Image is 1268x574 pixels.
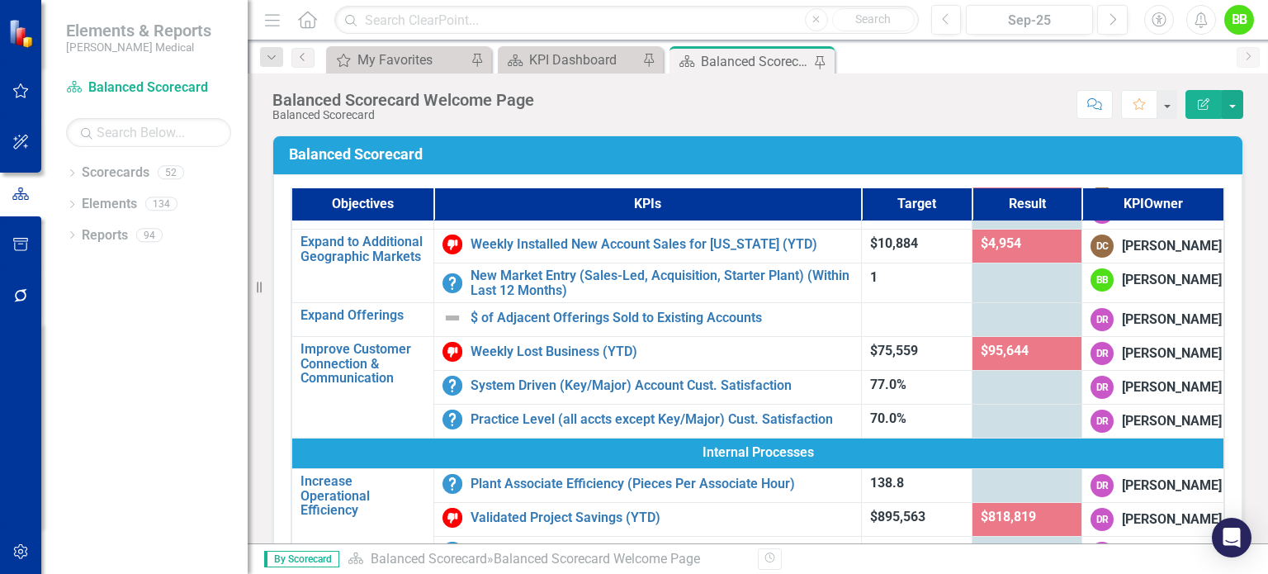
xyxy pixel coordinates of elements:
div: [PERSON_NAME] [1122,271,1222,290]
td: Double-Click to Edit Right Click for Context Menu [433,371,861,405]
div: [PERSON_NAME] [1122,237,1222,256]
span: $818,819 [981,509,1036,524]
a: System Driven (Key/Major) Account Cust. Satisfaction [471,378,853,393]
div: [PERSON_NAME] [1122,344,1222,363]
div: DR [1091,542,1114,565]
td: Double-Click to Edit Right Click for Context Menu [291,469,433,571]
span: Elements & Reports [66,21,211,40]
td: Double-Click to Edit Right Click for Context Menu [433,230,861,263]
div: Balanced Scorecard Welcome Page [701,51,810,72]
div: [PERSON_NAME] [1122,378,1222,397]
div: Balanced Scorecard [272,109,534,121]
td: Double-Click to Edit Right Click for Context Menu [291,303,433,337]
img: No Information [442,376,462,396]
td: Double-Click to Edit Right Click for Context Menu [433,469,861,503]
td: Double-Click to Edit Right Click for Context Menu [433,303,861,337]
a: Balanced Scorecard [66,78,231,97]
div: Balanced Scorecard Welcome Page [494,551,700,567]
div: DR [1091,376,1114,399]
div: My Favorites [357,50,466,70]
button: BB [1224,5,1254,35]
td: Double-Click to Edit [1082,230,1224,263]
span: $75,559 [870,343,918,358]
td: Double-Click to Edit [1082,503,1224,537]
img: Below Target [442,235,462,254]
div: Sep-25 [972,11,1087,31]
a: Plant Associate Efficiency (Pieces Per Associate Hour) [471,477,853,491]
div: [PERSON_NAME] [1122,510,1222,529]
td: Double-Click to Edit [1082,337,1224,371]
span: By Scorecard [264,551,339,567]
div: [PERSON_NAME] [1122,412,1222,431]
div: DR [1091,410,1114,433]
a: Practice Level (all accts except Key/Major) Cust. Satisfaction [471,412,853,427]
td: Double-Click to Edit Right Click for Context Menu [291,337,433,439]
div: 52 [158,166,184,180]
img: ClearPoint Strategy [7,18,38,49]
img: No Information [442,273,462,293]
div: [PERSON_NAME] [1122,311,1222,330]
a: Expand Offerings [300,308,425,323]
div: DR [1091,474,1114,497]
td: Double-Click to Edit [1082,405,1224,439]
a: My Favorites [330,50,466,70]
td: Double-Click to Edit Right Click for Context Menu [433,537,861,571]
td: Double-Click to Edit [1082,469,1224,503]
a: Increase Operational Efficiency [300,474,425,518]
img: Not Defined [442,308,462,328]
td: Double-Click to Edit [1082,263,1224,303]
div: DR [1091,342,1114,365]
a: Validated Project Savings (YTD) [471,510,853,525]
span: Search [855,12,891,26]
td: Double-Click to Edit [1082,371,1224,405]
img: Below Target [442,508,462,528]
span: $10,884 [870,235,918,251]
div: 94 [136,228,163,242]
a: Balanced Scorecard [371,551,487,567]
img: Below Target [442,342,462,362]
span: $4,954 [981,235,1021,251]
a: Reports [82,226,128,245]
a: Expand to Additional Geographic Markets [300,235,425,263]
span: $895,563 [870,509,925,524]
span: $95,644 [981,343,1029,358]
span: 77.0% [870,377,906,392]
img: No Information [442,474,462,494]
td: Double-Click to Edit Right Click for Context Menu [433,337,861,371]
td: Double-Click to Edit [1082,303,1224,337]
span: Internal Processes [300,444,1215,463]
a: Scorecards [82,164,149,183]
a: Weekly Installed New Account Sales for [US_STATE] (YTD) [471,237,853,252]
div: Open Intercom Messenger [1212,518,1251,557]
td: Double-Click to Edit Right Click for Context Menu [433,263,861,303]
span: 3.5 [870,543,889,558]
a: $ of Adjacent Offerings Sold to Existing Accounts [471,311,853,325]
span: 138.8 [870,475,904,491]
small: [PERSON_NAME] Medical [66,40,211,54]
button: Search [832,8,915,31]
td: Double-Click to Edit Right Click for Context Menu [433,405,861,439]
div: KPI Dashboard [529,50,638,70]
td: Double-Click to Edit Right Click for Context Menu [291,230,433,303]
div: DC [1091,235,1114,258]
a: Improve Customer Connection & Communication [300,342,425,386]
a: Weekly Lost Business (YTD) [471,344,853,359]
div: » [348,550,745,569]
td: Double-Click to Edit [1082,537,1224,571]
div: DR [1091,308,1114,331]
img: No Information [442,410,462,429]
div: [PERSON_NAME] [1122,477,1222,496]
td: Double-Click to Edit Right Click for Context Menu [433,503,861,537]
img: No Information [442,542,462,562]
a: KPI Dashboard [502,50,638,70]
input: Search Below... [66,118,231,147]
span: 1 [870,269,878,285]
div: 134 [145,197,177,211]
input: Search ClearPoint... [334,6,918,35]
td: Double-Click to Edit [291,439,1224,469]
div: BB [1091,268,1114,292]
div: DR [1091,508,1114,531]
a: New Market Entry (Sales-Led, Acquisition, Starter Plant) (Within Last 12 Months) [471,268,853,297]
button: Sep-25 [966,5,1093,35]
